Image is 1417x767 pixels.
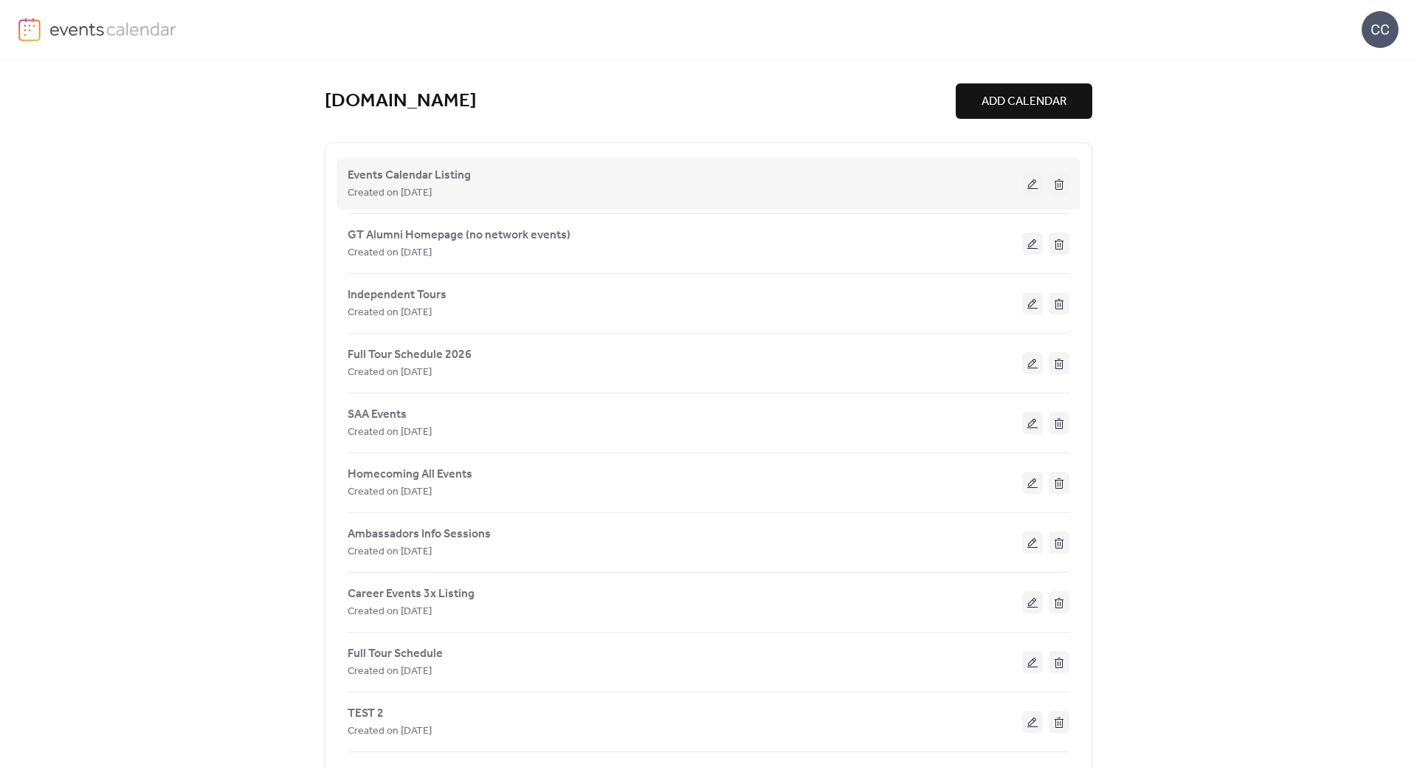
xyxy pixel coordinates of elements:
a: TEST 2 [348,709,384,718]
a: Homecoming All Events [348,470,472,478]
span: Full Tour Schedule 2026 [348,346,472,364]
span: Created on [DATE] [348,603,432,621]
span: Created on [DATE] [348,244,432,262]
span: Created on [DATE] [348,185,432,202]
img: logo [18,18,41,41]
span: GT Alumni Homepage (no network events) [348,227,570,244]
div: CC [1362,11,1399,48]
a: Full Tour Schedule [348,650,443,658]
a: Events Calendar Listing [348,171,471,179]
a: Career Events 3x Listing [348,590,475,598]
span: ADD CALENDAR [982,93,1066,111]
span: Created on [DATE] [348,424,432,441]
span: Created on [DATE] [348,543,432,561]
span: Independent Tours [348,286,447,304]
span: Career Events 3x Listing [348,585,475,603]
span: Created on [DATE] [348,304,432,322]
a: Independent Tours [348,291,447,299]
img: logo-type [49,18,177,40]
a: SAA Events [348,410,407,419]
span: Full Tour Schedule [348,645,443,663]
span: Created on [DATE] [348,723,432,740]
a: GT Alumni Homepage (no network events) [348,231,570,239]
span: Created on [DATE] [348,663,432,681]
button: ADD CALENDAR [956,83,1092,119]
span: Events Calendar Listing [348,167,471,185]
a: Ambassadors Info Sessions [348,530,491,538]
span: Created on [DATE] [348,364,432,382]
span: TEST 2 [348,705,384,723]
span: SAA Events [348,406,407,424]
span: Created on [DATE] [348,484,432,501]
a: [DOMAIN_NAME] [325,89,477,114]
span: Homecoming All Events [348,466,472,484]
span: Ambassadors Info Sessions [348,526,491,543]
a: Full Tour Schedule 2026 [348,351,472,359]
